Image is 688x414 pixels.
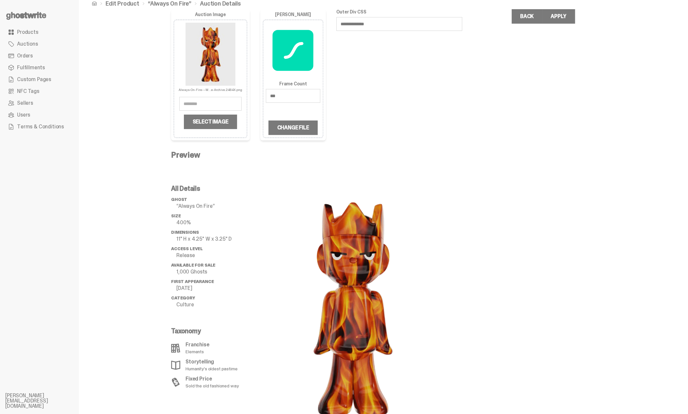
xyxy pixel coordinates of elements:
[176,253,244,258] p: Release
[184,115,237,129] label: Select Image
[17,30,38,35] span: Products
[171,246,203,251] span: Access Level
[542,9,575,24] button: Apply
[266,81,320,86] label: Frame Count
[186,359,238,364] p: Storytelling
[171,151,462,159] h4: Preview
[171,197,187,202] span: ghost
[171,295,195,301] span: Category
[171,185,244,192] p: All Details
[275,12,311,17] label: [PERSON_NAME]
[186,349,209,354] p: Elements
[17,89,39,94] span: NFC Tags
[171,213,181,219] span: Size
[186,383,239,388] p: Sold the old fashioned way
[17,77,51,82] span: Custom Pages
[17,65,45,70] span: Fulfillments
[176,204,244,209] p: “Always On Fire”
[171,279,214,284] span: First Appearance
[17,100,33,106] span: Sellers
[17,112,30,118] span: Users
[272,23,314,78] img: Lottie_Creator_d015ee2074.svg
[186,342,209,347] p: Franchise
[5,26,73,38] a: Products
[17,124,64,129] span: Terms & Conditions
[5,62,73,74] a: Fulfillments
[186,366,238,371] p: Humanity's oldest pastime
[176,302,244,307] p: Culture
[186,376,239,381] p: Fixed Price
[191,1,241,7] li: Auction Details
[5,38,73,50] a: Auctions
[171,229,199,235] span: Dimensions
[5,121,73,133] a: Terms & Conditions
[512,9,542,24] a: Back
[17,53,33,58] span: Orders
[171,328,240,334] p: Taxonomy
[174,12,247,17] label: Auction Image
[5,74,73,85] a: Custom Pages
[5,97,73,109] a: Sellers
[268,120,317,135] label: Change File
[106,1,139,7] a: Edit Product
[5,109,73,121] a: Users
[179,23,242,86] img: Always-On-Fire---Website-Archive.2484X.png
[551,14,566,19] div: Apply
[17,41,38,47] span: Auctions
[148,1,191,7] a: “Always On Fire”
[179,86,242,92] p: Always-On-Fire---W...e-Archive.2484X.png
[176,286,244,291] p: [DATE]
[171,262,215,268] span: Available for Sale
[176,220,244,225] p: 400%
[5,393,84,409] li: [PERSON_NAME][EMAIL_ADDRESS][DOMAIN_NAME]
[176,269,244,274] p: 1,000 Ghosts
[5,50,73,62] a: Orders
[336,9,462,14] label: Outer Div CSS
[5,85,73,97] a: NFC Tags
[176,236,244,242] p: 11" H x 4.25" W x 3.25" D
